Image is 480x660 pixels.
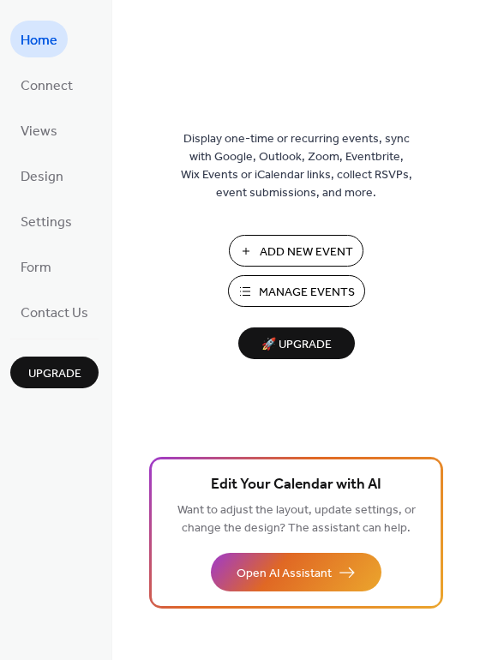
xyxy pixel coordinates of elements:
[211,553,381,591] button: Open AI Assistant
[28,365,81,383] span: Upgrade
[21,164,63,190] span: Design
[10,248,62,285] a: Form
[10,111,68,148] a: Views
[181,130,412,202] span: Display one-time or recurring events, sync with Google, Outlook, Zoom, Eventbrite, Wix Events or ...
[260,243,353,261] span: Add New Event
[177,499,416,540] span: Want to adjust the layout, update settings, or change the design? The assistant can help.
[21,255,51,281] span: Form
[21,73,73,99] span: Connect
[10,21,68,57] a: Home
[211,473,381,497] span: Edit Your Calendar with AI
[10,293,99,330] a: Contact Us
[21,27,57,54] span: Home
[21,209,72,236] span: Settings
[249,333,345,357] span: 🚀 Upgrade
[237,565,332,583] span: Open AI Assistant
[10,357,99,388] button: Upgrade
[10,157,74,194] a: Design
[21,300,88,327] span: Contact Us
[228,275,365,307] button: Manage Events
[238,327,355,359] button: 🚀 Upgrade
[10,202,82,239] a: Settings
[259,284,355,302] span: Manage Events
[10,66,83,103] a: Connect
[229,235,363,267] button: Add New Event
[21,118,57,145] span: Views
